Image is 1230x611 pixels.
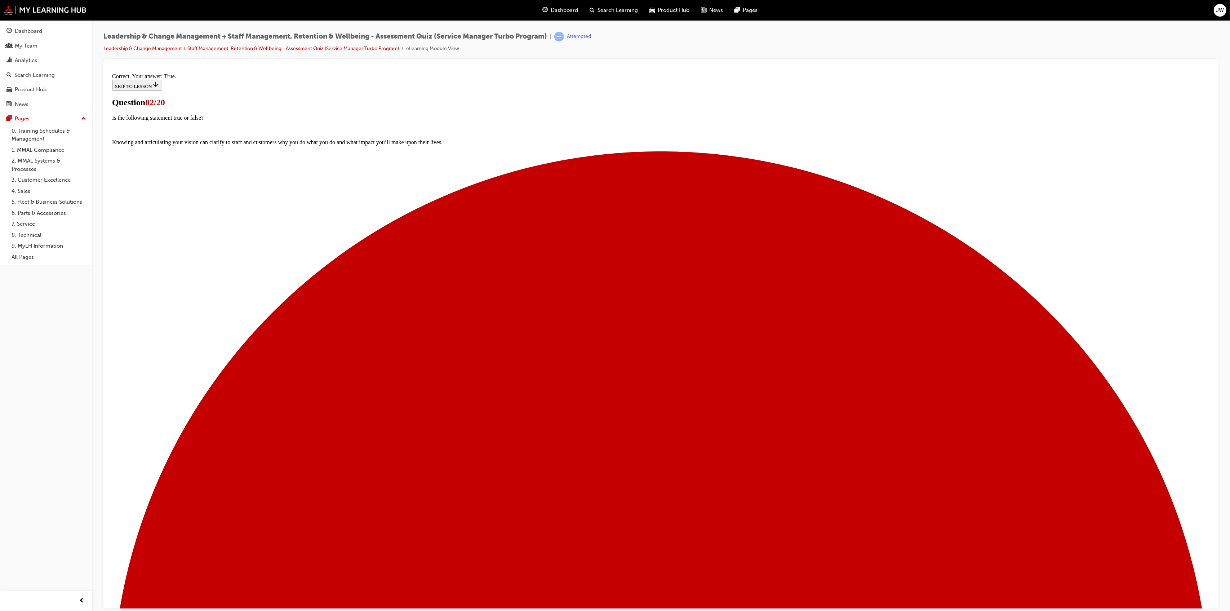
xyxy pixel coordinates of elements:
[710,6,723,14] span: News
[3,112,89,125] button: Pages
[6,13,50,19] span: SKIP TO LESSON
[3,27,1101,37] h1: Question 2 of 20
[1216,6,1224,14] span: JW
[1214,4,1226,17] button: JW
[15,85,46,94] div: Product Hub
[9,174,89,186] a: 3. Customer Excellence
[3,27,36,37] span: Question
[9,252,89,263] a: All Pages
[3,68,89,82] a: Search Learning
[3,44,1101,51] p: Is the following statement true or false?
[590,6,595,15] span: search-icon
[406,45,459,53] li: eLearning Module View
[14,71,55,79] div: Search Learning
[3,98,89,111] a: News
[3,69,1101,75] p: Knowing and articulating your vision can clarify to staff and customers why you do what you do an...
[15,27,42,35] div: Dashboard
[701,6,707,15] span: news-icon
[644,3,696,18] a: car-iconProduct Hub
[9,196,89,208] a: 5. Fleet & Business Solutions
[9,218,89,230] a: 7. Service
[81,114,86,124] span: up-icon
[36,27,56,37] span: 02/20
[658,6,690,14] span: Product Hub
[696,3,729,18] a: news-iconNews
[9,155,89,174] a: 2. MMAL Systems & Processes
[729,3,764,18] a: pages-iconPages
[6,87,12,93] span: car-icon
[6,116,12,122] span: pages-icon
[550,32,551,41] span: |
[9,240,89,252] a: 9. MyLH Information
[735,6,740,15] span: pages-icon
[4,5,86,15] img: mmal
[103,32,547,41] span: Leadership & Change Management + Staff Management, Retention & Wellbeing - Assessment Quiz (Servi...
[103,45,399,52] a: Leadership & Change Management + Staff Management, Retention & Wellbeing - Assessment Quiz (Servi...
[584,3,644,18] a: search-iconSearch Learning
[543,6,548,15] span: guage-icon
[15,42,37,50] div: My Team
[3,9,53,20] button: SKIP TO LESSON
[567,33,591,40] div: Attempted
[9,125,89,145] a: 0. Training Schedules & Management
[3,3,1101,9] div: Correct. Your answer: True.
[6,43,12,49] span: people-icon
[6,57,12,64] span: chart-icon
[9,145,89,156] a: 1. MMAL Compliance
[598,6,638,14] span: Search Learning
[743,6,758,14] span: Pages
[650,6,655,15] span: car-icon
[6,101,12,108] span: news-icon
[3,54,89,67] a: Analytics
[9,208,89,219] a: 6. Parts & Accessories
[15,115,30,123] div: Pages
[6,72,12,79] span: search-icon
[9,230,89,241] a: 8. Technical
[551,6,578,14] span: Dashboard
[3,25,89,38] a: Dashboard
[15,100,28,109] div: News
[537,3,584,18] a: guage-iconDashboard
[3,83,89,96] a: Product Hub
[3,39,89,53] a: My Team
[6,28,12,35] span: guage-icon
[3,23,89,112] button: DashboardMy TeamAnalyticsSearch LearningProduct HubNews
[15,56,37,65] div: Analytics
[9,186,89,197] a: 4. Sales
[79,597,85,606] span: prev-icon
[554,32,564,41] span: learningRecordVerb_ATTEMPT-icon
